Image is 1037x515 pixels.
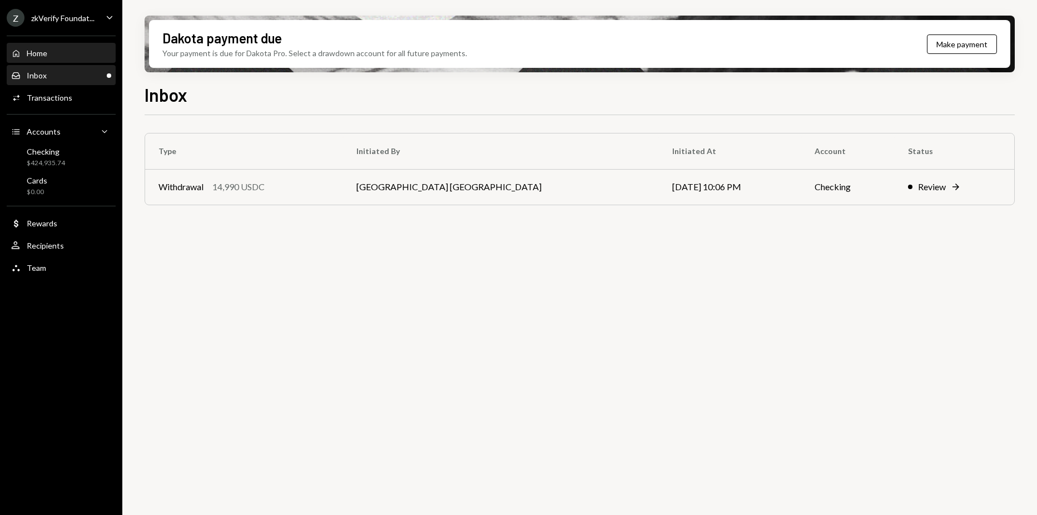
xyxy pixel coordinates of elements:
div: 14,990 USDC [212,180,265,194]
div: Accounts [27,127,61,136]
th: Type [145,133,343,169]
div: Recipients [27,241,64,250]
a: Accounts [7,121,116,141]
div: $424,935.74 [27,159,65,168]
a: Cards$0.00 [7,172,116,199]
a: Recipients [7,235,116,255]
div: Transactions [27,93,72,102]
div: Review [918,180,946,194]
td: [GEOGRAPHIC_DATA] [GEOGRAPHIC_DATA] [343,169,659,205]
div: Withdrawal [158,180,204,194]
div: zkVerify Foundat... [31,13,95,23]
a: Transactions [7,87,116,107]
th: Initiated By [343,133,659,169]
div: Checking [27,147,65,156]
th: Status [895,133,1014,169]
td: Checking [801,169,895,205]
div: Rewards [27,219,57,228]
h1: Inbox [145,83,187,106]
div: Z [7,9,24,27]
th: Account [801,133,895,169]
th: Initiated At [659,133,801,169]
a: Inbox [7,65,116,85]
a: Rewards [7,213,116,233]
div: Dakota payment due [162,29,282,47]
div: Home [27,48,47,58]
div: $0.00 [27,187,47,197]
div: Cards [27,176,47,185]
a: Home [7,43,116,63]
div: Your payment is due for Dakota Pro. Select a drawdown account for all future payments. [162,47,467,59]
div: Team [27,263,46,273]
div: Inbox [27,71,47,80]
a: Checking$424,935.74 [7,143,116,170]
a: Team [7,257,116,278]
td: [DATE] 10:06 PM [659,169,801,205]
button: Make payment [927,34,997,54]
